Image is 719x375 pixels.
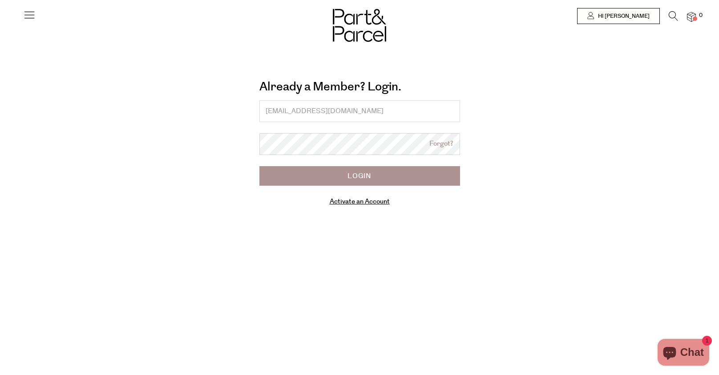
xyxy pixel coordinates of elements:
a: 0 [687,12,696,21]
a: Forgot? [429,139,453,149]
a: Hi [PERSON_NAME] [577,8,660,24]
img: Part&Parcel [333,9,386,42]
input: Login [259,166,460,186]
span: 0 [697,12,705,20]
input: Email [259,100,460,122]
span: Hi [PERSON_NAME] [596,12,650,20]
a: Already a Member? Login. [259,77,401,97]
inbox-online-store-chat: Shopify online store chat [655,339,712,368]
a: Activate an Account [330,197,390,206]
